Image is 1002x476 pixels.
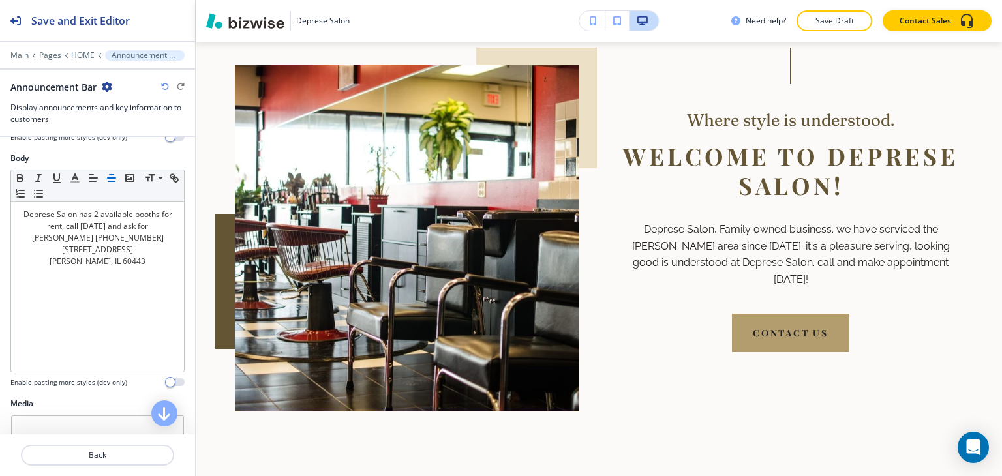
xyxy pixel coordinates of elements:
[900,15,951,27] p: Contact Sales
[813,15,855,27] p: Save Draft
[732,314,849,353] button: Contact Us
[883,10,992,31] button: Contact Sales
[39,51,61,60] button: Pages
[22,449,173,461] p: Back
[21,445,174,466] button: Back
[10,153,29,164] h2: Body
[112,51,178,60] p: Announcement Bar
[10,398,185,409] h2: Media
[10,80,97,94] h2: Announcement Bar
[10,378,127,387] h4: Enable pasting more styles (dev only)
[31,13,130,29] h2: Save and Exit Editor
[18,256,177,267] p: [PERSON_NAME], IL 60443
[618,221,963,288] p: Deprese Salon, Family owned business. we have serviced the [PERSON_NAME] area since [DATE]. it's ...
[71,51,95,60] button: HOME
[687,110,894,130] span: Where style is understood.
[18,244,177,256] p: [STREET_ADDRESS]
[746,15,786,27] h3: Need help?
[10,51,29,60] button: Main
[105,50,185,61] button: Announcement Bar
[206,11,350,31] button: Deprese Salon
[18,209,177,244] p: Deprese Salon has 2 available booths for rent, call [DATE] and ask for [PERSON_NAME] [PHONE_NUMBER]
[10,132,127,142] h4: Enable pasting more styles (dev only)
[10,102,185,125] h3: Display announcements and key information to customers
[296,15,350,27] h3: Deprese Salon
[797,10,872,31] button: Save Draft
[618,141,963,200] p: WELCOME TO DEPRESE SALON!
[235,65,579,411] img: f5b94bc521392ec3cdda7570caf1a82e.webp
[70,432,125,445] button: Choose a file
[206,13,284,29] img: Bizwise Logo
[958,432,989,463] div: Open Intercom Messenger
